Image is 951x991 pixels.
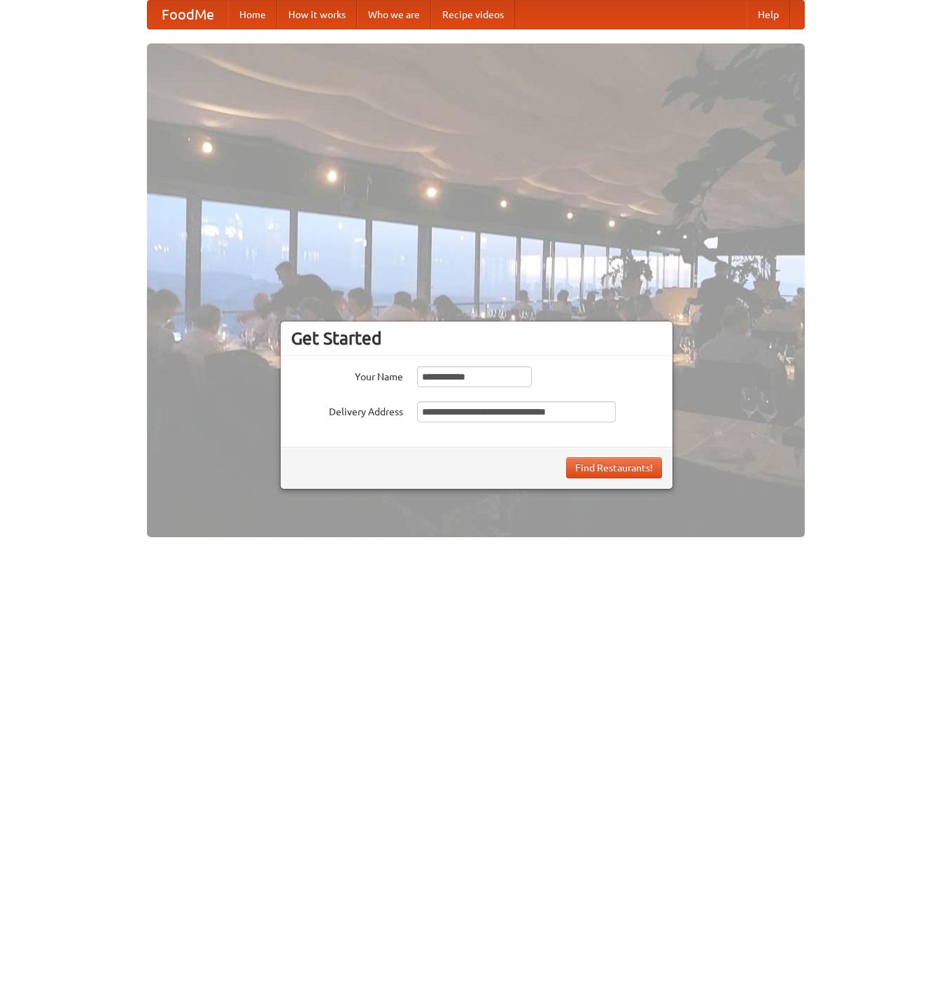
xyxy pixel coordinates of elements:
a: How it works [277,1,357,29]
a: Help [747,1,790,29]
label: Delivery Address [291,401,403,419]
a: Home [228,1,277,29]
button: Find Restaurants! [566,457,662,478]
a: Recipe videos [431,1,515,29]
h3: Get Started [291,328,662,349]
label: Your Name [291,366,403,384]
a: FoodMe [148,1,228,29]
a: Who we are [357,1,431,29]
